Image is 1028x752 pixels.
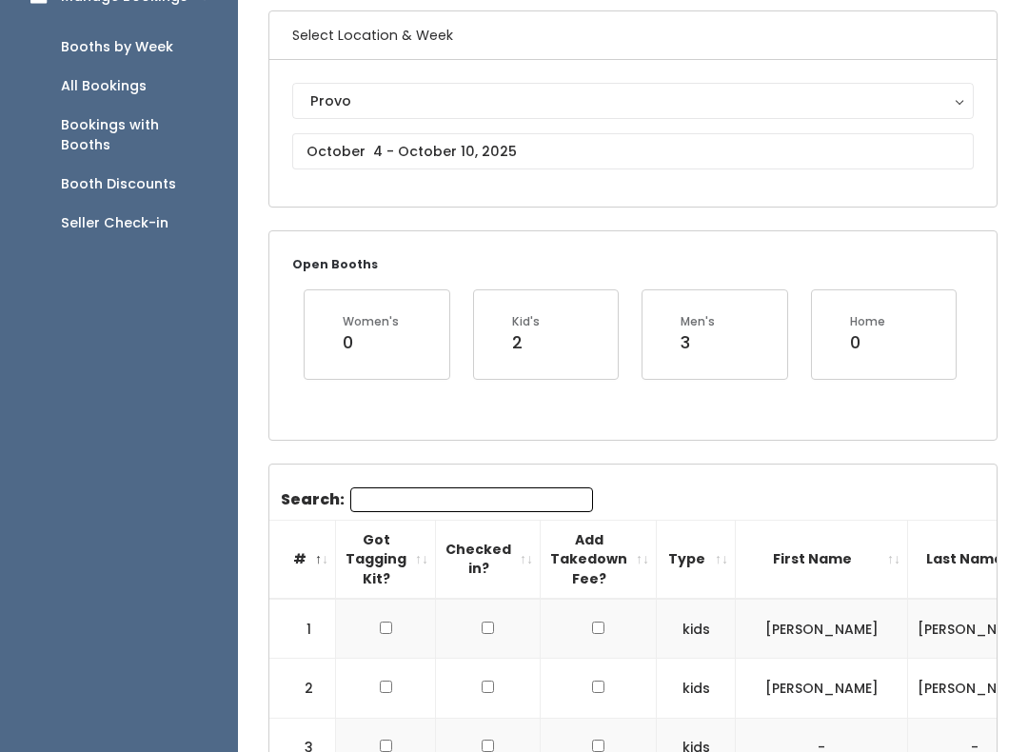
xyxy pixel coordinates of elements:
th: First Name: activate to sort column ascending [736,520,908,599]
div: Booths by Week [61,37,173,57]
div: Seller Check-in [61,213,168,233]
small: Open Booths [292,256,378,272]
div: Provo [310,90,956,111]
h6: Select Location & Week [269,11,997,60]
input: October 4 - October 10, 2025 [292,133,974,169]
th: Add Takedown Fee?: activate to sort column ascending [541,520,657,599]
td: 2 [269,659,336,718]
th: Checked in?: activate to sort column ascending [436,520,541,599]
div: Bookings with Booths [61,115,208,155]
div: 0 [850,330,885,355]
div: Women's [343,313,399,330]
div: 0 [343,330,399,355]
button: Provo [292,83,974,119]
div: 3 [681,330,715,355]
input: Search: [350,487,593,512]
div: Men's [681,313,715,330]
div: All Bookings [61,76,147,96]
td: kids [657,599,736,659]
div: Booth Discounts [61,174,176,194]
div: Kid's [512,313,540,330]
th: #: activate to sort column descending [269,520,336,599]
th: Type: activate to sort column ascending [657,520,736,599]
div: Home [850,313,885,330]
td: 1 [269,599,336,659]
label: Search: [281,487,593,512]
td: [PERSON_NAME] [736,659,908,718]
td: kids [657,659,736,718]
td: [PERSON_NAME] [736,599,908,659]
div: 2 [512,330,540,355]
th: Got Tagging Kit?: activate to sort column ascending [336,520,436,599]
